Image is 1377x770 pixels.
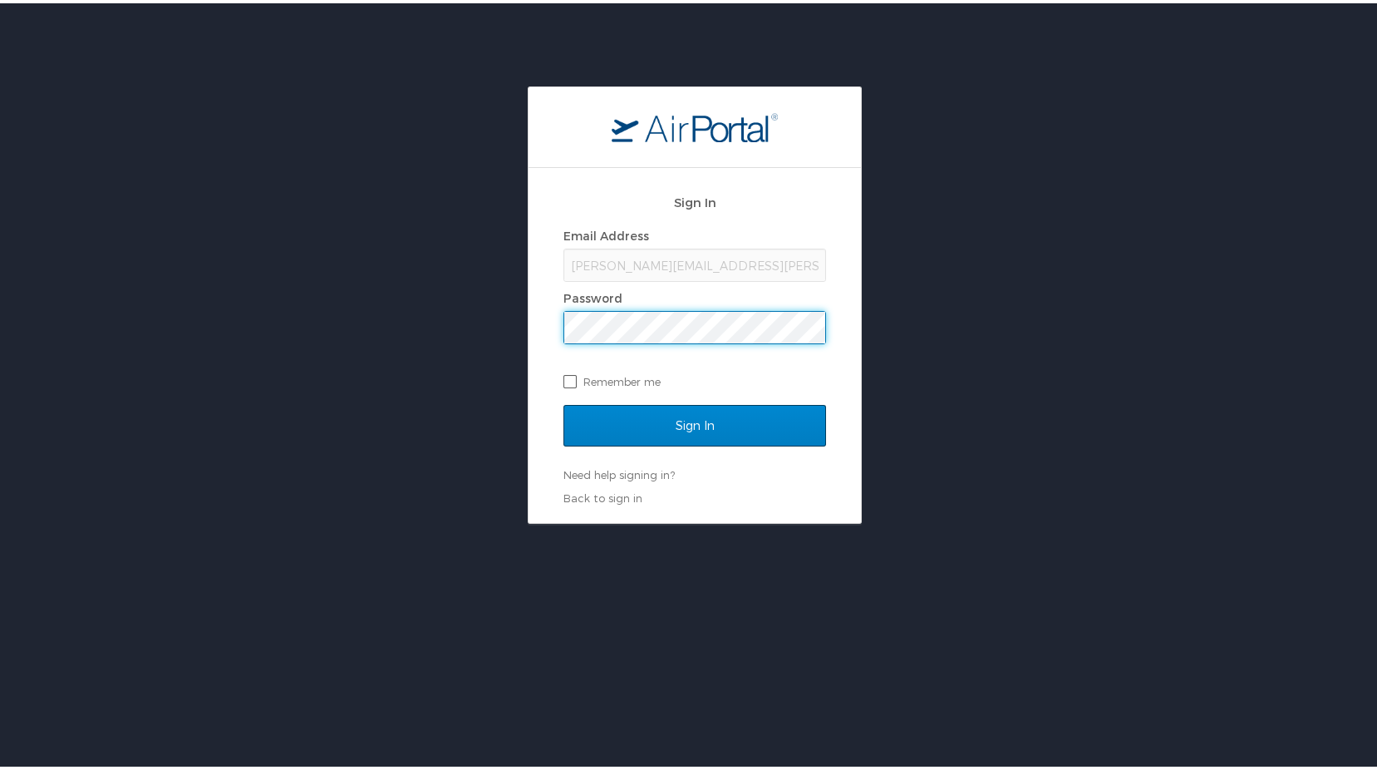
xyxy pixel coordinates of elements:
[563,402,826,443] input: Sign In
[563,465,675,478] a: Need help signing in?
[612,109,778,139] img: logo
[563,225,649,239] label: Email Address
[563,366,826,391] label: Remember me
[563,190,826,209] h2: Sign In
[563,288,622,302] label: Password
[563,488,642,501] a: Back to sign in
